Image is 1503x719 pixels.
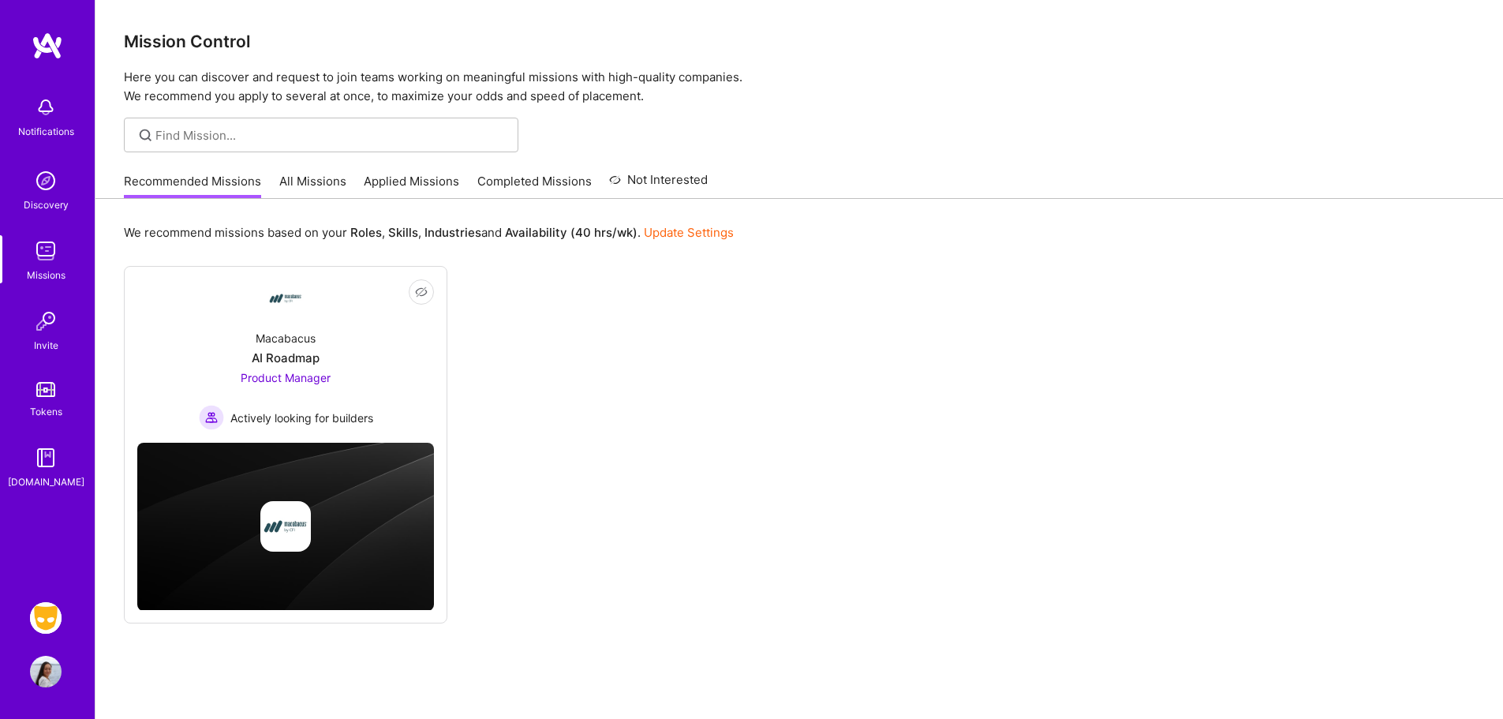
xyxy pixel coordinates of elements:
div: Macabacus [256,330,316,346]
a: User Avatar [26,656,65,687]
img: discovery [30,165,62,197]
img: Invite [30,305,62,337]
img: guide book [30,442,62,474]
div: Notifications [18,123,74,140]
p: Here you can discover and request to join teams working on meaningful missions with high-quality ... [124,68,1475,106]
b: Skills [388,225,418,240]
p: We recommend missions based on your , , and . [124,224,734,241]
span: Product Manager [241,371,331,384]
img: User Avatar [30,656,62,687]
img: Grindr: Product & Marketing [30,602,62,634]
a: Company LogoMacabacusAI RoadmapProduct Manager Actively looking for buildersActively looking for ... [137,279,434,430]
img: Company logo [260,501,311,552]
i: icon SearchGrey [136,126,155,144]
a: Recommended Missions [124,173,261,199]
a: Applied Missions [364,173,459,199]
div: Tokens [30,403,62,420]
img: tokens [36,382,55,397]
div: Discovery [24,197,69,213]
a: Not Interested [609,170,708,199]
a: Completed Missions [477,173,592,199]
a: Update Settings [644,225,734,240]
h3: Mission Control [124,32,1475,51]
div: [DOMAIN_NAME] [8,474,84,490]
img: bell [30,92,62,123]
b: Availability (40 hrs/wk) [505,225,637,240]
div: Missions [27,267,65,283]
img: Company Logo [267,279,305,317]
b: Roles [350,225,382,240]
a: Grindr: Product & Marketing [26,602,65,634]
img: teamwork [30,235,62,267]
b: Industries [424,225,481,240]
span: Actively looking for builders [230,410,373,426]
div: Invite [34,337,58,354]
img: logo [32,32,63,60]
a: All Missions [279,173,346,199]
img: cover [137,443,434,611]
input: Find Mission... [155,127,507,144]
i: icon EyeClosed [415,286,428,298]
img: Actively looking for builders [199,405,224,430]
div: AI Roadmap [252,350,320,366]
